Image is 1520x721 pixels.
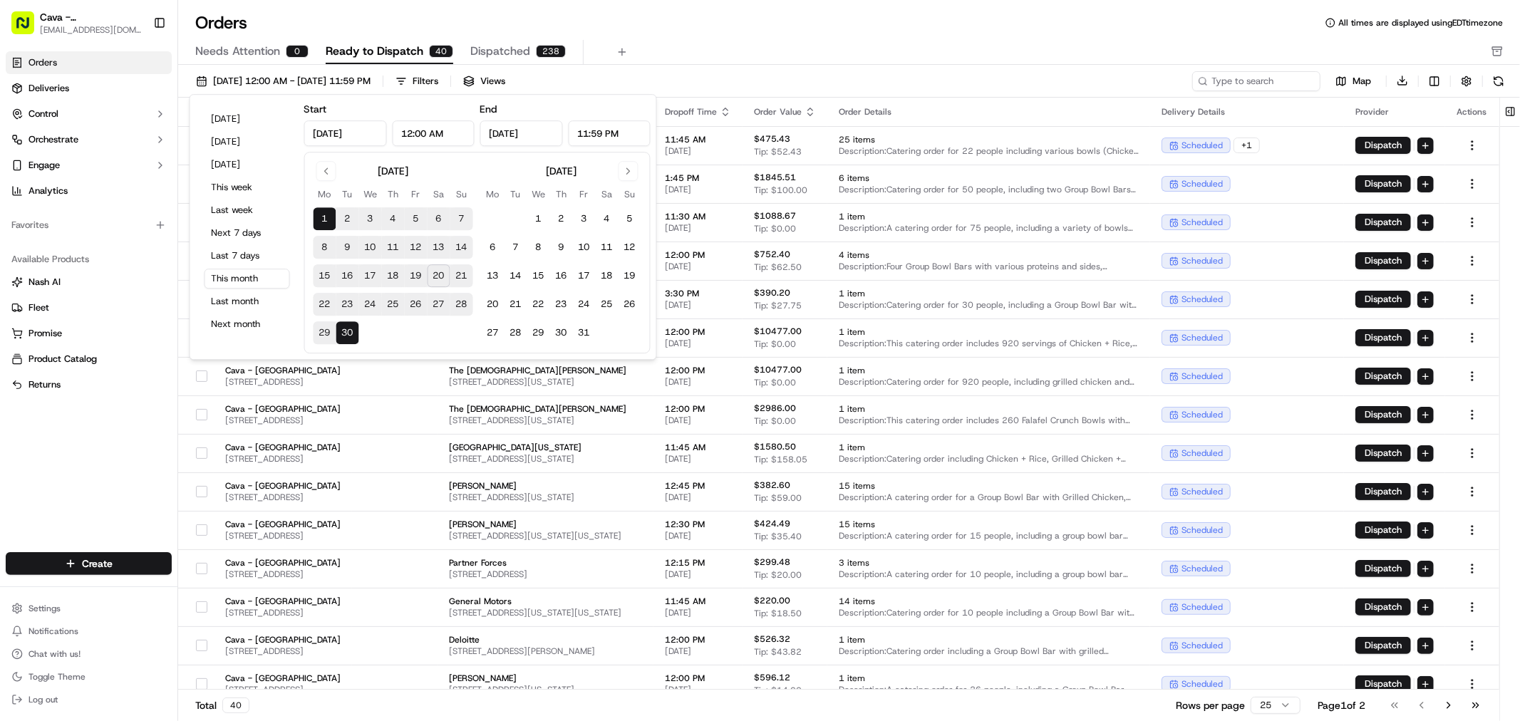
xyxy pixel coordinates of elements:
[405,264,428,287] button: 19
[205,291,290,311] button: Last month
[205,223,290,243] button: Next 7 days
[6,154,172,177] button: Engage
[449,480,642,492] span: [PERSON_NAME]
[225,453,341,465] span: [STREET_ADDRESS]
[1182,447,1223,459] span: scheduled
[527,293,550,316] button: 22
[665,249,731,261] span: 12:00 PM
[359,236,382,259] button: 10
[316,161,336,181] button: Go to previous month
[1355,291,1411,308] button: Dispatch
[225,442,341,453] span: Cava - [GEOGRAPHIC_DATA]
[505,264,527,287] button: 14
[190,71,377,91] button: [DATE] 12:00 AM - [DATE] 11:59 PM
[6,271,172,294] button: Nash AI
[754,518,790,529] span: $424.49
[382,207,405,230] button: 4
[754,377,796,388] span: Tip: $0.00
[596,187,619,202] th: Saturday
[665,365,731,376] span: 12:00 PM
[314,207,336,230] button: 1
[359,293,382,316] button: 24
[573,207,596,230] button: 3
[6,552,172,575] button: Create
[754,403,796,414] span: $2986.00
[336,264,359,287] button: 16
[450,187,473,202] th: Sunday
[665,145,731,157] span: [DATE]
[619,207,641,230] button: 5
[665,403,731,415] span: 12:00 PM
[359,264,382,287] button: 17
[378,164,408,178] div: [DATE]
[665,338,731,349] span: [DATE]
[619,236,641,259] button: 12
[6,690,172,710] button: Log out
[754,172,796,183] span: $1845.51
[6,644,172,664] button: Chat with us!
[1355,406,1411,423] button: Dispatch
[1355,106,1434,118] div: Provider
[754,210,796,222] span: $1088.67
[205,132,290,152] button: [DATE]
[428,187,450,202] th: Saturday
[665,480,731,492] span: 12:45 PM
[359,187,382,202] th: Wednesday
[754,249,790,260] span: $752.40
[205,269,290,289] button: This month
[839,288,1139,299] span: 1 item
[6,77,172,100] a: Deliveries
[11,301,166,314] a: Fleet
[205,246,290,266] button: Last 7 days
[527,207,550,230] button: 1
[754,492,802,504] span: Tip: $59.00
[1234,138,1260,153] div: + 1
[754,300,802,311] span: Tip: $27.75
[527,264,550,287] button: 15
[392,120,475,146] input: Time
[665,211,731,222] span: 11:30 AM
[29,260,40,271] img: 1736555255976-a54dd68f-1ca7-489b-9aae-adbdc363a1c4
[665,184,731,195] span: [DATE]
[428,264,450,287] button: 20
[754,146,802,157] span: Tip: $52.43
[839,299,1139,311] span: Description: Catering order for 30 people, including a Group Bowl Bar with Grilled Chicken and an...
[550,264,573,287] button: 16
[29,185,68,197] span: Analytics
[450,293,473,316] button: 28
[480,103,497,115] label: End
[1182,486,1223,497] span: scheduled
[120,259,125,271] span: •
[480,120,563,146] input: Date
[754,441,796,452] span: $1580.50
[213,75,371,88] span: [DATE] 12:00 AM - [DATE] 11:59 PM
[405,187,428,202] th: Friday
[336,321,359,344] button: 30
[573,293,596,316] button: 24
[29,56,57,69] span: Orders
[839,172,1139,184] span: 6 items
[405,236,428,259] button: 12
[225,403,341,415] span: Cava - [GEOGRAPHIC_DATA]
[665,106,731,118] div: Dropoff Time
[573,321,596,344] button: 31
[754,479,790,491] span: $382.60
[29,671,86,683] span: Toggle Theme
[64,150,196,162] div: We're available if you need us!
[225,365,341,376] span: Cava - [GEOGRAPHIC_DATA]
[754,415,796,427] span: Tip: $0.00
[14,185,95,197] div: Past conversations
[304,120,387,146] input: Date
[482,187,505,202] th: Monday
[665,222,731,234] span: [DATE]
[505,187,527,202] th: Tuesday
[6,103,172,125] button: Control
[29,648,81,660] span: Chat with us!
[6,621,172,641] button: Notifications
[195,43,280,60] span: Needs Attention
[1182,409,1223,420] span: scheduled
[839,403,1139,415] span: 1 item
[754,223,796,234] span: Tip: $0.00
[336,187,359,202] th: Tuesday
[1182,140,1223,151] span: scheduled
